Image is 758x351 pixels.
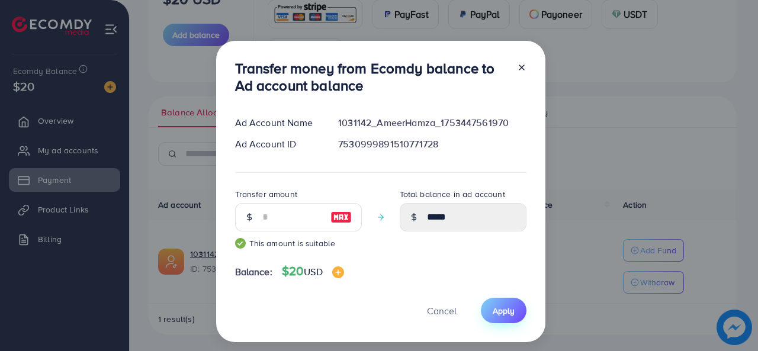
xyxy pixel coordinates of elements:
[235,238,246,249] img: guide
[226,116,329,130] div: Ad Account Name
[329,116,535,130] div: 1031142_AmeerHamza_1753447561970
[481,298,526,323] button: Apply
[235,60,508,94] h3: Transfer money from Ecomdy balance to Ad account balance
[226,137,329,151] div: Ad Account ID
[493,305,515,317] span: Apply
[235,237,362,249] small: This amount is suitable
[427,304,457,317] span: Cancel
[332,266,344,278] img: image
[400,188,505,200] label: Total balance in ad account
[304,265,322,278] span: USD
[329,137,535,151] div: 7530999891510771728
[412,298,471,323] button: Cancel
[330,210,352,224] img: image
[235,265,272,279] span: Balance:
[282,264,344,279] h4: $20
[235,188,297,200] label: Transfer amount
